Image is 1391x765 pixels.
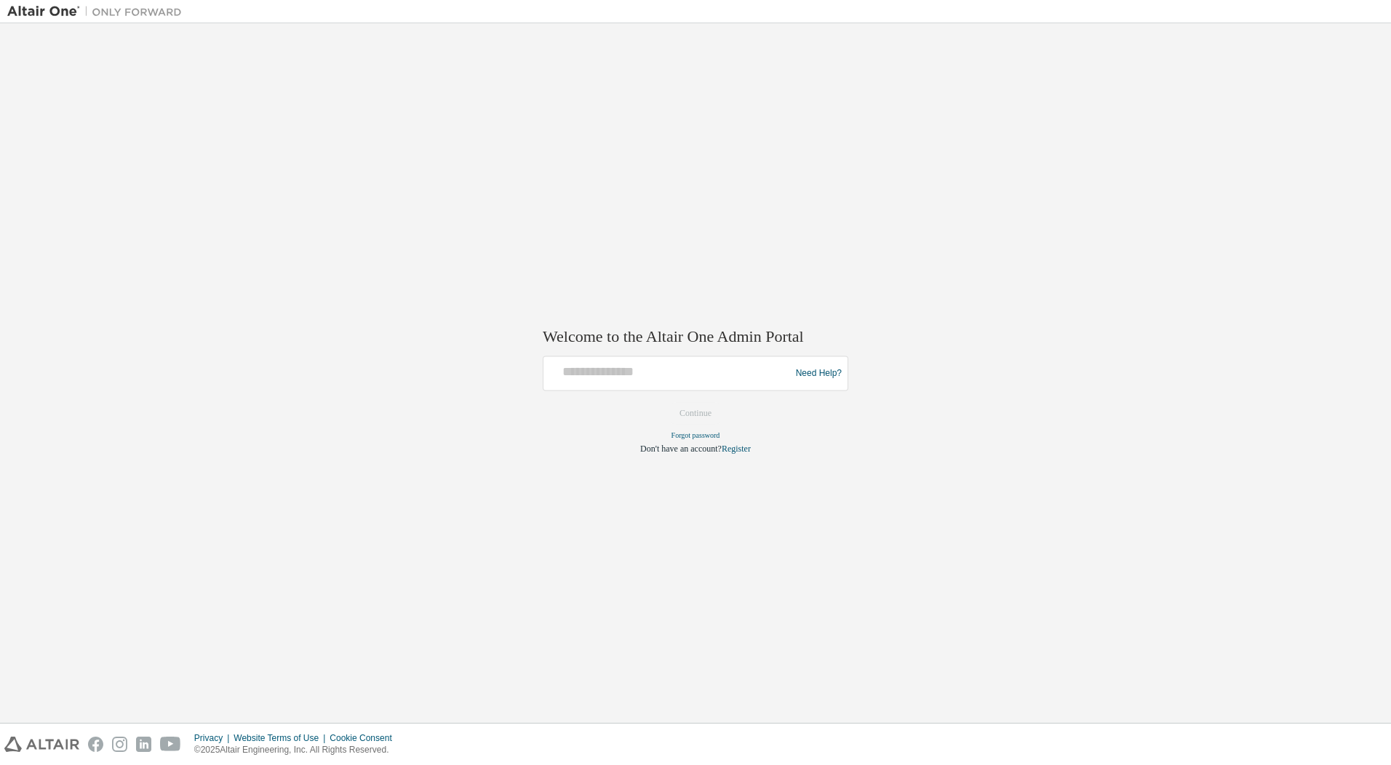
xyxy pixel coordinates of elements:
[194,744,401,756] p: © 2025 Altair Engineering, Inc. All Rights Reserved.
[112,737,127,752] img: instagram.svg
[234,732,330,744] div: Website Terms of Use
[7,4,189,19] img: Altair One
[330,732,400,744] div: Cookie Consent
[88,737,103,752] img: facebook.svg
[640,444,722,454] span: Don't have an account?
[136,737,151,752] img: linkedin.svg
[796,373,842,374] a: Need Help?
[4,737,79,752] img: altair_logo.svg
[160,737,181,752] img: youtube.svg
[543,327,848,347] h2: Welcome to the Altair One Admin Portal
[671,432,720,440] a: Forgot password
[722,444,751,454] a: Register
[194,732,234,744] div: Privacy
